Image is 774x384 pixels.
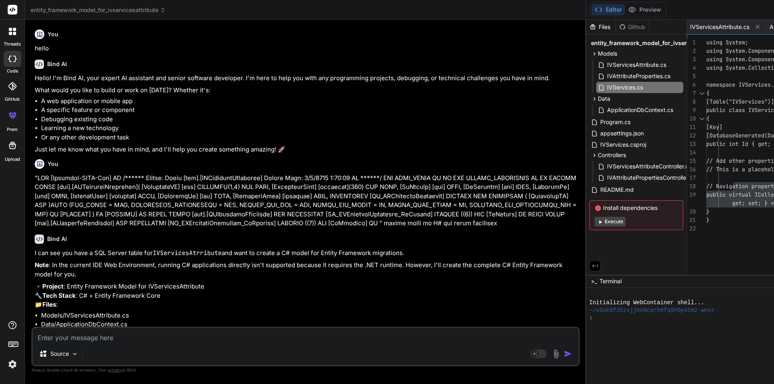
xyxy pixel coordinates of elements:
[5,96,20,103] label: GitHub
[35,261,49,269] strong: Note
[687,64,696,72] div: 4
[31,6,166,14] span: entity_framework_model_for_ivservicesattribute
[599,185,635,195] span: README.md
[47,60,67,68] h6: Bind AI
[48,30,58,38] h6: You
[690,23,749,31] span: IVServicesAttribute.cs
[687,157,696,165] div: 15
[687,123,696,131] div: 11
[31,366,580,374] p: Always double-check its answers. Your in Bind
[7,68,18,75] label: code
[625,4,664,15] button: Preview
[153,249,222,257] code: IVServicesAtrribute
[35,282,578,309] p: 🔹 : Entity Framework Model for IVServicesAttribute 🔧 : C# + Entity Framework Core 📁 :
[42,301,56,308] strong: Files
[35,86,578,95] p: What would you like to build or work on [DATE]? Whether it's:
[595,217,626,226] button: Execute
[35,249,578,258] p: I can see you have a SQL Server table for and want to create a C# model for Entity Framework migr...
[6,357,19,371] img: settings
[598,151,626,159] span: Controllers
[7,126,18,133] label: prem
[595,204,678,212] span: Install dependencies
[706,208,709,215] span: }
[687,191,696,199] div: 19
[41,133,578,142] li: Or any other development task
[687,182,696,191] div: 18
[606,83,644,92] span: IVServices.cs
[687,89,696,98] div: 7
[606,71,671,81] span: IVAttributeProperties.cs
[35,44,578,53] p: hello
[108,367,123,372] span: privacy
[706,123,722,131] span: [Key]
[687,72,696,81] div: 5
[616,23,649,31] div: Github
[706,98,774,105] span: [Table("IVServices")]
[687,131,696,140] div: 12
[586,23,616,31] div: Files
[687,38,696,47] div: 1
[591,277,597,285] span: >_
[589,314,593,322] span: ❯
[564,350,572,358] img: icon
[687,224,696,233] div: 22
[589,299,705,307] span: Initializing WebContainer shell...
[687,55,696,64] div: 3
[606,105,674,115] span: ApplicationDbContext.cs
[599,129,645,138] span: appsettings.json
[606,162,692,171] span: IVServicesAttributeController.cs
[41,320,578,329] li: Data/ApplicationDbContext.cs
[706,39,748,46] span: using System;
[41,311,578,320] li: Models/IVServicesAttribute.cs
[591,39,725,47] span: entity_framework_model_for_ivservicesattribute
[41,97,578,106] li: A web application or mobile app
[687,148,696,157] div: 14
[598,95,610,103] span: Data
[706,115,709,122] span: {
[41,115,578,124] li: Debugging existing code
[687,114,696,123] div: 10
[5,156,20,163] label: Upload
[48,160,58,168] h6: You
[591,4,625,15] button: Editor
[71,351,78,357] img: Pick Models
[687,140,696,148] div: 13
[35,174,578,228] p: "LOR [Ipsumdol-SITA-Con] AD /****** Elitse: Doeiu [tem].[INCididuntUtlaboree] Dolore Magn: 3/5/87...
[706,89,709,97] span: {
[687,81,696,89] div: 6
[41,106,578,115] li: A specific feature or component
[697,114,707,123] div: Click to collapse the range.
[687,98,696,106] div: 8
[42,292,76,299] strong: Tech Stack
[47,235,67,243] h6: Bind AI
[599,277,622,285] span: Terminal
[687,47,696,55] div: 2
[706,216,709,224] span: }
[687,165,696,174] div: 16
[687,174,696,182] div: 17
[687,208,696,216] div: 20
[35,74,578,83] p: Hello! I'm Bind AI, your expert AI assistant and senior software developer. I'm here to help you ...
[41,124,578,133] li: Learning a new technology
[606,60,667,70] span: IVServicesAttribute.cs
[50,350,69,358] p: Source
[687,106,696,114] div: 9
[35,145,578,154] p: Just let me know what you have in mind, and I'll help you create something amazing! 🚀
[4,41,21,48] label: threads
[598,50,617,58] span: Models
[697,89,707,98] div: Click to collapse the range.
[687,216,696,224] div: 21
[599,140,647,149] span: IVServices.csproj
[42,282,64,290] strong: Project
[35,261,578,279] p: : In the current IDE Web Environment, running C# applications directly isn't supported because it...
[606,173,696,183] span: IVAttributePropertiesController.cs
[551,349,561,359] img: attachment
[599,117,631,127] span: Program.cs
[589,307,715,314] span: ~/u3uk0f35zsjjbn9cprh6fq9h0p4tm2-wnxx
